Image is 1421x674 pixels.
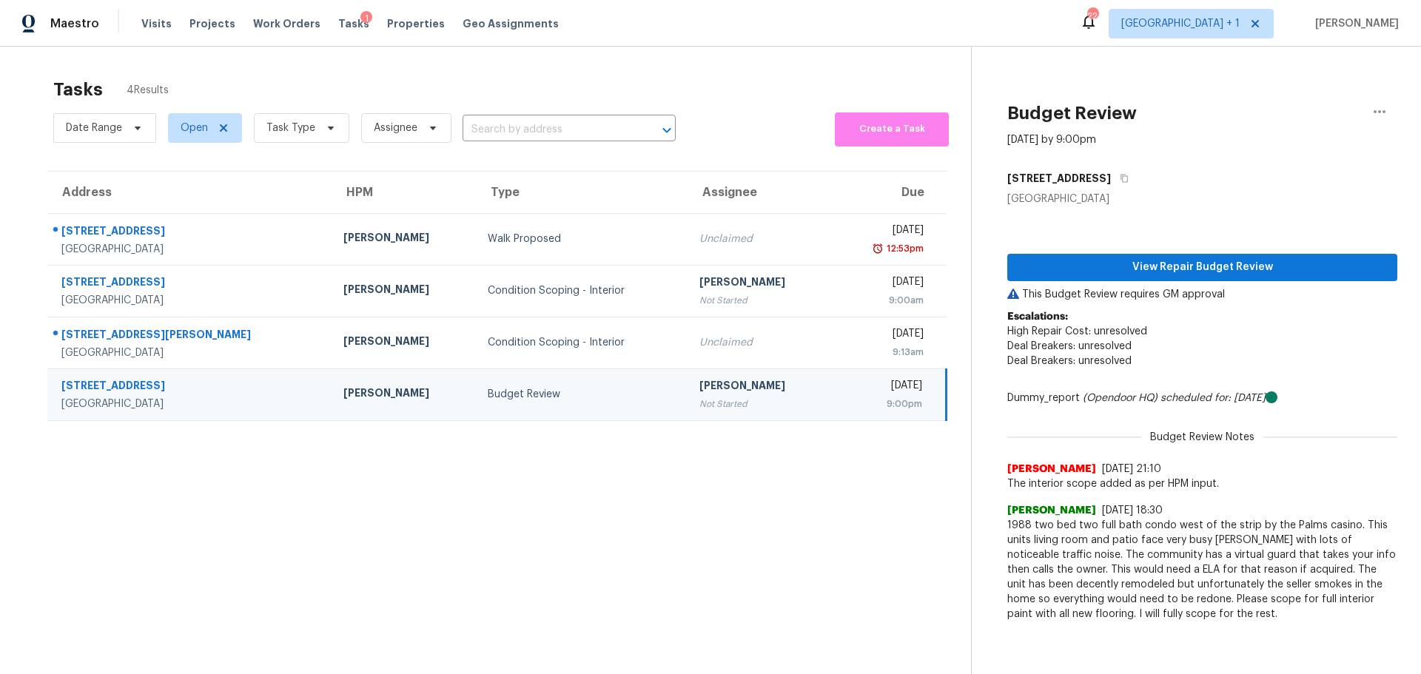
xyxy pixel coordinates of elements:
[884,241,924,256] div: 12:53pm
[1007,171,1111,186] h5: [STREET_ADDRESS]
[1007,106,1137,121] h2: Budget Review
[1087,9,1098,24] div: 22
[189,16,235,31] span: Projects
[1019,258,1385,277] span: View Repair Budget Review
[1160,393,1266,403] i: scheduled for: [DATE]
[1007,132,1096,147] div: [DATE] by 9:00pm
[61,346,320,360] div: [GEOGRAPHIC_DATA]
[343,385,464,404] div: [PERSON_NAME]
[1007,503,1096,518] span: [PERSON_NAME]
[1007,311,1068,322] b: Escalations:
[1007,391,1397,405] div: Dummy_report
[127,83,169,98] span: 4 Results
[47,172,332,213] th: Address
[488,283,676,298] div: Condition Scoping - Interior
[61,242,320,257] div: [GEOGRAPHIC_DATA]
[1309,16,1399,31] span: [PERSON_NAME]
[872,241,884,256] img: Overdue Alarm Icon
[844,397,922,411] div: 9:00pm
[1007,254,1397,281] button: View Repair Budget Review
[656,120,677,141] button: Open
[1007,192,1397,206] div: [GEOGRAPHIC_DATA]
[343,334,464,352] div: [PERSON_NAME]
[832,172,946,213] th: Due
[844,223,923,241] div: [DATE]
[476,172,688,213] th: Type
[1121,16,1240,31] span: [GEOGRAPHIC_DATA] + 1
[181,121,208,135] span: Open
[699,335,820,350] div: Unclaimed
[360,11,372,26] div: 1
[1083,393,1158,403] i: (Opendoor HQ)
[253,16,320,31] span: Work Orders
[463,118,634,141] input: Search by address
[488,232,676,246] div: Walk Proposed
[699,232,820,246] div: Unclaimed
[332,172,476,213] th: HPM
[50,16,99,31] span: Maestro
[699,397,820,411] div: Not Started
[338,18,369,29] span: Tasks
[699,274,820,293] div: [PERSON_NAME]
[141,16,172,31] span: Visits
[488,387,676,402] div: Budget Review
[844,326,923,345] div: [DATE]
[66,121,122,135] span: Date Range
[61,378,320,397] div: [STREET_ADDRESS]
[688,172,832,213] th: Assignee
[1007,518,1397,621] span: 1988 two bed two full bath condo west of the strip by the Palms casino. This units living room an...
[1007,341,1132,351] span: Deal Breakers: unresolved
[1007,462,1096,476] span: [PERSON_NAME]
[387,16,445,31] span: Properties
[343,282,464,300] div: [PERSON_NAME]
[343,230,464,249] div: [PERSON_NAME]
[61,327,320,346] div: [STREET_ADDRESS][PERSON_NAME]
[1141,430,1263,445] span: Budget Review Notes
[699,378,820,397] div: [PERSON_NAME]
[374,121,417,135] span: Assignee
[53,82,103,97] h2: Tasks
[488,335,676,350] div: Condition Scoping - Interior
[1007,326,1147,337] span: High Repair Cost: unresolved
[1007,476,1397,491] span: The interior scope added as per HPM input.
[1102,464,1161,474] span: [DATE] 21:10
[61,223,320,242] div: [STREET_ADDRESS]
[463,16,559,31] span: Geo Assignments
[699,293,820,308] div: Not Started
[1007,287,1397,302] p: This Budget Review requires GM approval
[842,121,941,138] span: Create a Task
[61,397,320,411] div: [GEOGRAPHIC_DATA]
[844,378,922,397] div: [DATE]
[61,274,320,293] div: [STREET_ADDRESS]
[1007,356,1132,366] span: Deal Breakers: unresolved
[61,293,320,308] div: [GEOGRAPHIC_DATA]
[1102,505,1163,516] span: [DATE] 18:30
[1111,165,1131,192] button: Copy Address
[844,293,923,308] div: 9:00am
[266,121,315,135] span: Task Type
[844,274,923,293] div: [DATE]
[835,112,949,146] button: Create a Task
[844,345,923,360] div: 9:13am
